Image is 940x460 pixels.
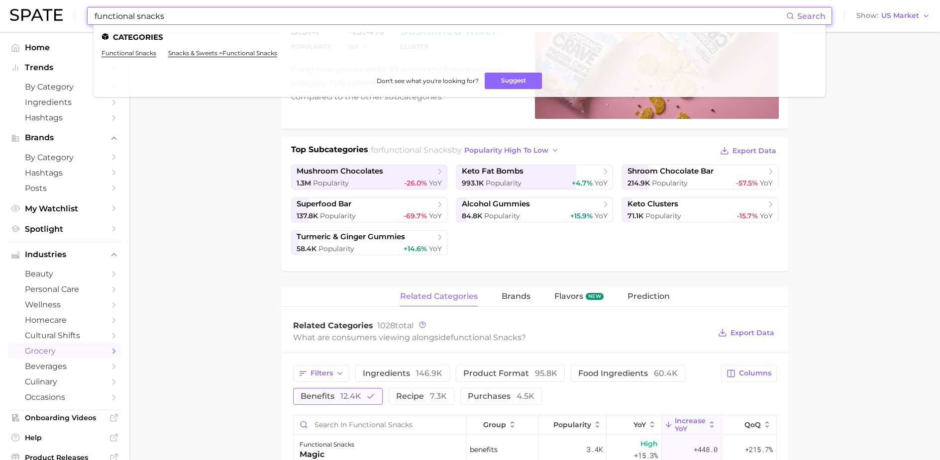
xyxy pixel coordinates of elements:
[8,165,121,181] a: Hashtags
[297,167,383,176] span: mushroom chocolates
[462,199,530,209] span: alcohol gummies
[25,250,104,259] span: Industries
[291,165,448,189] a: mushroom chocolates1.3m Popularity-26.0% YoY
[554,292,583,301] span: Flavors
[737,211,758,220] span: -15.7%
[8,247,121,262] button: Industries
[466,415,539,435] button: group
[484,211,520,220] span: Popularity
[716,326,776,340] button: Export Data
[25,413,104,422] span: Onboarding Videos
[627,199,678,209] span: keto clusters
[25,315,104,325] span: homecare
[8,221,121,237] a: Spotlight
[293,321,373,330] span: Related Categories
[404,211,427,220] span: -69.7%
[645,211,681,220] span: Popularity
[8,343,121,359] a: grocery
[429,179,442,187] span: YoY
[722,415,776,435] button: QoQ
[8,266,121,281] a: beauty
[744,421,761,429] span: QoQ
[377,321,414,330] span: total
[856,13,878,18] span: Show
[291,197,448,222] a: superfood bar137.8k Popularity-69.7% YoY
[311,369,333,377] span: Filters
[797,11,826,21] span: Search
[429,211,442,220] span: YoY
[572,179,593,187] span: +4.7%
[662,415,722,435] button: Increase YoY
[462,144,562,157] button: popularity high to low
[745,444,773,456] span: +215.7%
[25,168,104,178] span: Hashtags
[607,415,661,435] button: YoY
[340,391,361,401] span: 12.4k
[404,244,427,253] span: +14.6%
[25,133,104,142] span: Brands
[25,97,104,107] span: Ingredients
[535,368,557,378] span: 95.8k
[363,369,442,377] span: ingredients
[8,389,121,405] a: occasions
[8,359,121,374] a: beverages
[587,444,603,456] span: 3.4k
[8,40,121,55] a: Home
[8,110,121,125] a: Hashtags
[429,244,442,253] span: YoY
[627,292,670,301] span: Prediction
[760,211,773,220] span: YoY
[736,179,758,187] span: -57.5%
[8,297,121,312] a: wellness
[416,368,442,378] span: 146.9k
[732,147,776,155] span: Export Data
[633,421,646,429] span: YoY
[430,391,447,401] span: 7.3k
[371,145,562,155] span: for by
[483,421,506,429] span: group
[25,392,104,402] span: occasions
[25,113,104,122] span: Hashtags
[25,377,104,386] span: culinary
[502,292,530,301] span: brands
[168,49,277,57] a: snacks & sweets >functional snacks
[622,197,779,222] a: keto clusters71.1k Popularity-15.7% YoY
[396,392,447,400] span: recipe
[318,244,354,253] span: Popularity
[8,374,121,389] a: culinary
[8,312,121,328] a: homecare
[586,293,604,300] span: new
[25,362,104,371] span: beverages
[8,181,121,196] a: Posts
[25,82,104,92] span: by Category
[881,13,919,18] span: US Market
[25,433,104,442] span: Help
[25,284,104,294] span: personal care
[291,230,448,255] a: turmeric & ginger gummies58.4k Popularity+14.6% YoY
[456,165,613,189] a: keto fat bombs993.1k Popularity+4.7% YoY
[8,430,121,445] a: Help
[294,415,466,434] input: Search in functional snacks
[8,60,121,75] button: Trends
[462,167,523,176] span: keto fat bombs
[451,333,522,342] span: functional snacks
[297,232,405,242] span: turmeric & ginger gummies
[25,331,104,340] span: cultural shifts
[464,146,548,155] span: popularity high to low
[25,184,104,193] span: Posts
[293,331,711,344] div: What are consumers viewing alongside ?
[10,9,63,21] img: SPATE
[25,300,104,309] span: wellness
[301,392,361,400] span: benefits
[25,63,104,72] span: Trends
[300,439,354,451] div: functional snacks
[8,328,121,343] a: cultural shifts
[578,369,678,377] span: food ingredients
[25,346,104,356] span: grocery
[517,391,534,401] span: 4.5k
[291,144,368,159] h1: Top Subcategories
[297,199,351,209] span: superfood bar
[854,9,933,22] button: ShowUS Market
[627,179,650,187] span: 214.9k
[627,211,643,220] span: 71.1k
